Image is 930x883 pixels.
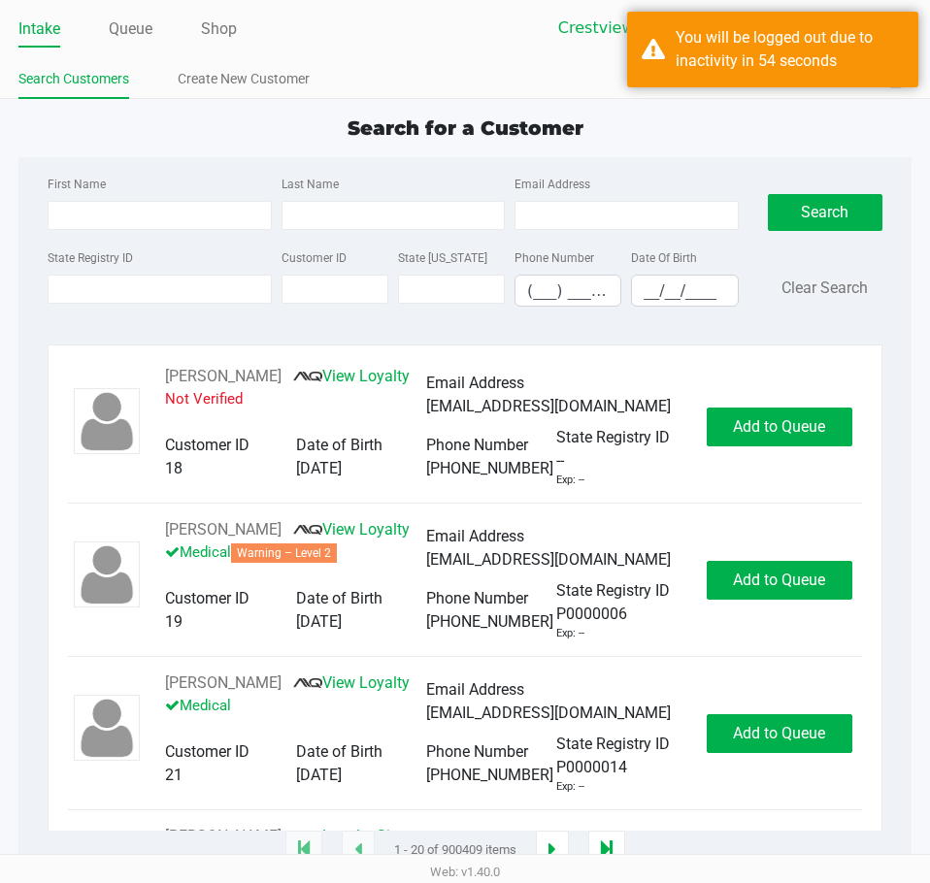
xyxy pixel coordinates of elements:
span: [EMAIL_ADDRESS][DOMAIN_NAME] [426,703,671,722]
span: [EMAIL_ADDRESS][DOMAIN_NAME] [426,550,671,569]
span: Email Address [426,374,524,392]
span: -- [556,449,564,473]
a: View Loyalty [293,367,410,385]
span: Search for a Customer [348,116,583,140]
span: Email Address [426,680,524,699]
label: Phone Number [515,249,594,267]
span: Add to Queue [733,724,825,742]
span: [DATE] [296,612,342,631]
span: Date of Birth [296,589,382,607]
span: Customer ID [165,589,249,607]
span: [PHONE_NUMBER] [426,766,553,784]
div: Exp: -- [556,473,584,489]
label: Customer ID [282,249,347,267]
span: Customer ID [165,742,249,761]
button: Clear Search [781,277,868,300]
a: Queue [109,16,152,43]
span: State Registry ID [556,581,670,600]
input: Format: (999) 999-9999 [515,276,620,306]
p: Medical [165,695,426,717]
button: Add to Queue [707,408,852,446]
span: Date of Birth [296,742,382,761]
label: Email Address [515,176,590,193]
span: P0000014 [556,756,627,779]
span: Phone Number [426,589,528,607]
span: 1 - 20 of 900409 items [394,840,516,860]
label: Date Of Birth [631,249,697,267]
span: Email Address [426,527,524,545]
span: Warning – Level 2 [231,543,337,563]
app-submit-button: Move to first page [285,831,322,869]
p: Medical [165,541,426,564]
span: State Registry ID [556,735,670,753]
span: State Registry ID [556,428,670,446]
a: Search Customers [18,67,129,91]
label: First Name [48,176,106,193]
span: Customer ID [165,436,249,454]
button: Select [759,11,787,46]
kendo-maskedtextbox: Format: MM/DD/YYYY [631,275,738,307]
app-submit-button: Move to last page [588,831,625,869]
div: Exp: -- [556,626,584,642]
a: Loyalty Signup [293,827,425,845]
span: [DATE] [296,766,342,784]
span: Add to Queue [733,417,825,436]
label: State [US_STATE] [398,249,487,267]
span: [PHONE_NUMBER] [426,459,553,477]
app-submit-button: Previous [342,831,375,869]
kendo-maskedtextbox: Format: (999) 999-9999 [515,275,621,307]
label: Last Name [282,176,339,193]
label: State Registry ID [48,249,133,267]
button: See customer info [165,365,282,388]
span: P0000006 [556,603,627,626]
span: Add to Queue [733,571,825,589]
span: Phone Number [426,436,528,454]
div: Exp: -- [556,779,584,796]
a: View Loyalty [293,520,410,539]
div: You will be logged out due to inactivity in 54 seconds [676,26,904,73]
input: Format: MM/DD/YYYY [632,276,737,306]
a: Intake [18,16,60,43]
span: Phone Number [426,742,528,761]
button: See customer info [165,825,282,848]
button: See customer info [165,518,282,541]
button: Add to Queue [707,714,852,753]
a: View Loyalty [293,673,410,692]
span: [DATE] [296,459,342,477]
span: 21 [165,766,183,784]
a: Create New Customer [178,67,310,91]
button: Search [768,194,882,231]
span: Crestview WC [558,16,747,40]
span: 19 [165,612,183,631]
app-submit-button: Next [536,831,569,869]
button: Add to Queue [707,561,852,600]
span: Web: v1.40.0 [430,865,500,879]
span: [EMAIL_ADDRESS][DOMAIN_NAME] [426,397,671,415]
p: Not Verified [165,388,426,410]
span: Date of Birth [296,436,382,454]
span: 18 [165,459,183,477]
a: Shop [201,16,237,43]
span: [PHONE_NUMBER] [426,612,553,631]
button: See customer info [165,671,282,695]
